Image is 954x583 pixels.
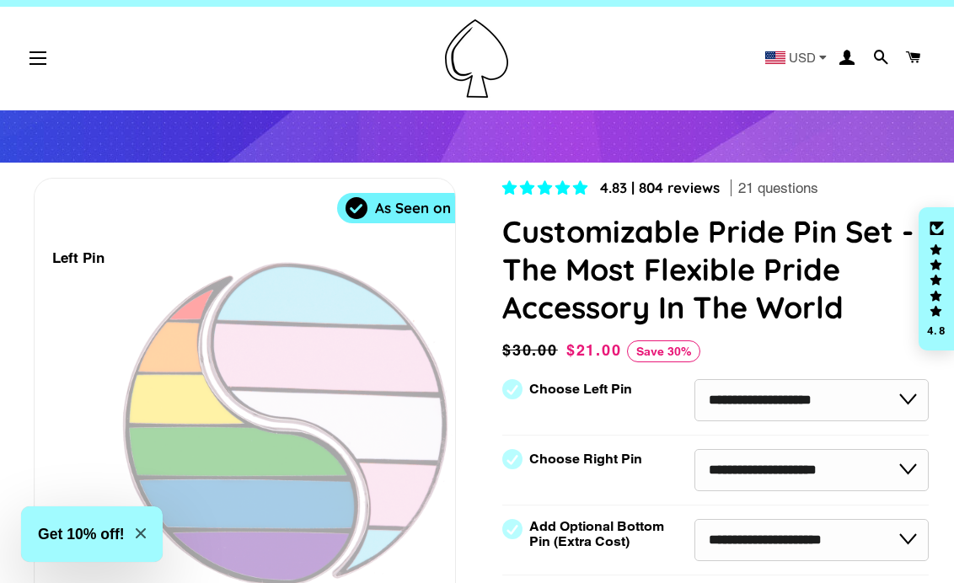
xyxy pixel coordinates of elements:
div: 4.8 [926,325,946,336]
span: USD [789,51,816,64]
img: Pin-Ace [445,19,508,98]
div: Click to open Judge.me floating reviews tab [919,207,954,350]
label: Add Optional Bottom Pin (Extra Cost) [529,519,671,549]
